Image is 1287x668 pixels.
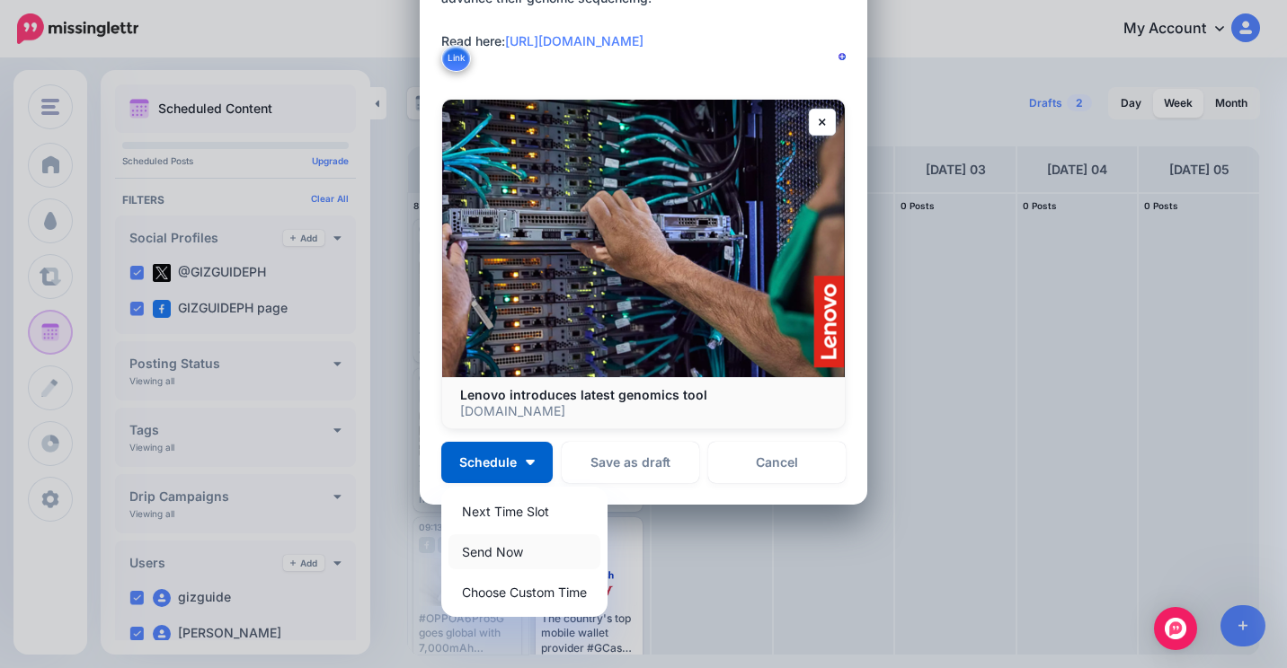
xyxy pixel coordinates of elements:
[442,100,845,377] img: Lenovo introduces latest genomics tool
[459,456,517,469] span: Schedule
[460,403,827,419] p: [DOMAIN_NAME]
[441,442,553,483] button: Schedule
[1154,607,1197,650] div: Open Intercom Messenger
[448,494,600,529] a: Next Time Slot
[708,442,846,483] a: Cancel
[441,487,608,617] div: Schedule
[448,575,600,610] a: Choose Custom Time
[562,442,699,483] button: Save as draft
[448,534,600,569] a: Send Now
[526,460,535,465] img: arrow-down-white.png
[441,45,471,72] button: Link
[460,387,707,402] b: Lenovo introduces latest genomics tool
